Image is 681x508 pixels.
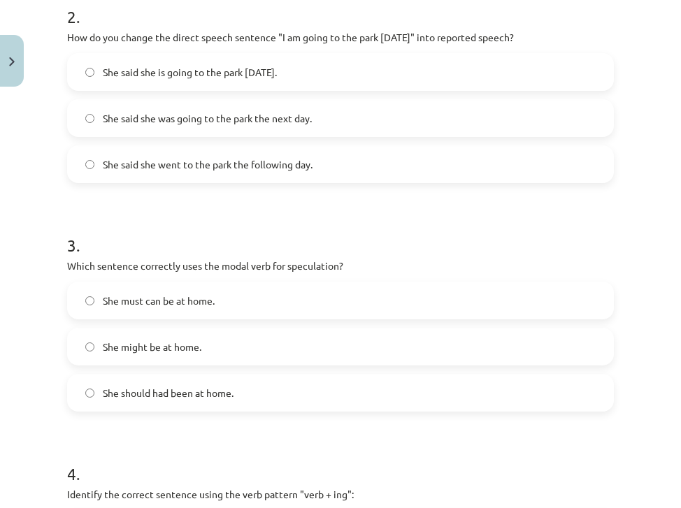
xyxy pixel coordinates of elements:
[103,340,201,354] span: She might be at home.
[67,487,614,502] p: Identify the correct sentence using the verb pattern "verb + ing":
[85,296,94,305] input: She must can be at home.
[85,68,94,77] input: She said she is going to the park [DATE].
[85,389,94,398] input: She should had been at home.
[103,386,234,400] span: She should had been at home.
[85,114,94,123] input: She said she was going to the park the next day.
[103,157,313,172] span: She said she went to the park the following day.
[103,111,312,126] span: She said she was going to the park the next day.
[103,293,215,308] span: She must can be at home.
[67,259,614,273] p: Which sentence correctly uses the modal verb for speculation?
[67,30,614,45] p: How do you change the direct speech sentence "I am going to the park [DATE]" into reported speech?
[67,440,614,483] h1: 4 .
[85,342,94,351] input: She might be at home.
[9,57,15,66] img: icon-close-lesson-0947bae3869378f0d4975bcd49f059093ad1ed9edebbc8119c70593378902aed.svg
[67,211,614,254] h1: 3 .
[103,65,277,80] span: She said she is going to the park [DATE].
[85,160,94,169] input: She said she went to the park the following day.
